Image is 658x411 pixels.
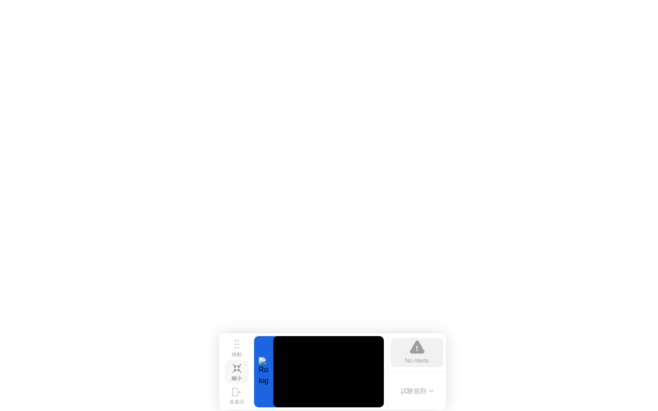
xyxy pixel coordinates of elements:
button: 試験規則 [398,386,436,396]
div: No Alerts [405,356,429,365]
button: 縮小 [225,360,249,384]
button: 移動 [225,336,249,360]
div: 非表示 [229,399,244,406]
div: 縮小 [232,375,242,382]
button: 非表示 [225,384,249,407]
div: 移動 [232,352,242,358]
